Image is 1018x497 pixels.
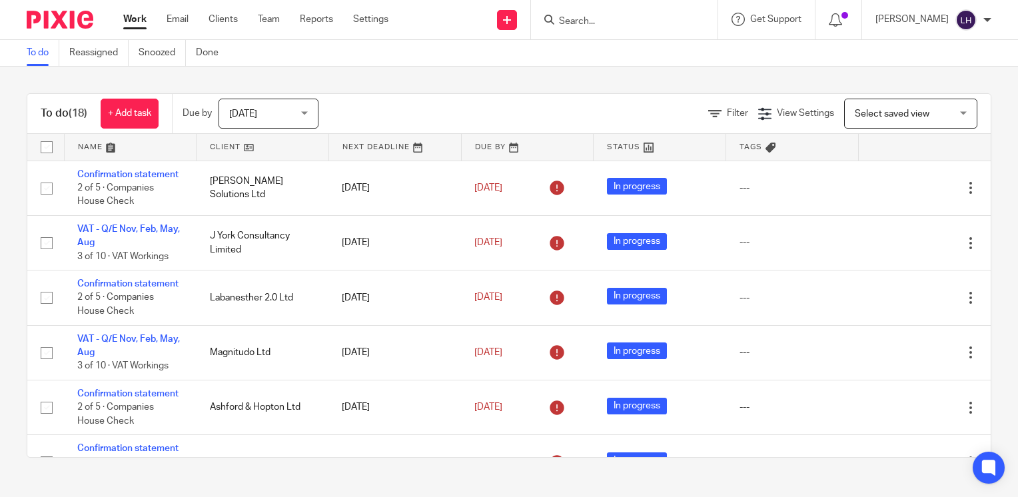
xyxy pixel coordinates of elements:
span: 2 of 5 · Companies House Check [77,293,154,316]
span: [DATE] [474,183,502,193]
span: [DATE] [474,348,502,357]
td: [DATE] [328,270,461,325]
a: Confirmation statement [77,170,179,179]
a: Team [258,13,280,26]
img: Pixie [27,11,93,29]
a: + Add task [101,99,159,129]
a: Clients [209,13,238,26]
a: Done [196,40,229,66]
a: Confirmation statement [77,389,179,398]
a: Email [167,13,189,26]
span: (18) [69,108,87,119]
td: [DATE] [328,325,461,380]
a: Reports [300,13,333,26]
span: Tags [740,143,762,151]
span: In progress [607,178,667,195]
a: VAT - Q/E Nov, Feb, May, Aug [77,225,180,247]
p: [PERSON_NAME] [875,13,949,26]
img: svg%3E [955,9,977,31]
a: Work [123,13,147,26]
span: Filter [727,109,748,118]
td: J York Consultancy Limited [197,215,329,270]
span: In progress [607,398,667,414]
span: [DATE] [229,109,257,119]
a: VAT - Q/E Nov, Feb, May, Aug [77,334,180,357]
div: --- [740,346,845,359]
span: [DATE] [474,293,502,302]
td: [PERSON_NAME] Solutions Ltd [197,161,329,215]
a: Confirmation statement [77,444,179,453]
div: --- [740,291,845,304]
a: Reassigned [69,40,129,66]
td: [DATE] [328,161,461,215]
td: Magnitudo Ltd [197,325,329,380]
td: [DATE] [328,380,461,434]
span: View Settings [777,109,834,118]
a: To do [27,40,59,66]
input: Search [558,16,678,28]
td: Labanesther 2.0 Ltd [197,270,329,325]
span: In progress [607,288,667,304]
span: [DATE] [474,238,502,247]
td: Ashford & Hopton Ltd [197,380,329,434]
span: In progress [607,233,667,250]
span: In progress [607,452,667,469]
span: 3 of 10 · VAT Workings [77,362,169,371]
a: Snoozed [139,40,186,66]
td: [DATE] [328,215,461,270]
div: --- [740,456,845,469]
span: 2 of 5 · Companies House Check [77,402,154,426]
h1: To do [41,107,87,121]
td: EG Foam Holdings [197,435,329,490]
p: Due by [183,107,212,120]
span: 3 of 10 · VAT Workings [77,252,169,261]
span: Select saved view [855,109,929,119]
span: [DATE] [474,402,502,412]
span: Get Support [750,15,801,24]
div: --- [740,181,845,195]
a: Settings [353,13,388,26]
div: --- [740,400,845,414]
a: Confirmation statement [77,279,179,288]
td: [DATE] [328,435,461,490]
span: 2 of 5 · Companies House Check [77,183,154,207]
div: --- [740,236,845,249]
span: In progress [607,342,667,359]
